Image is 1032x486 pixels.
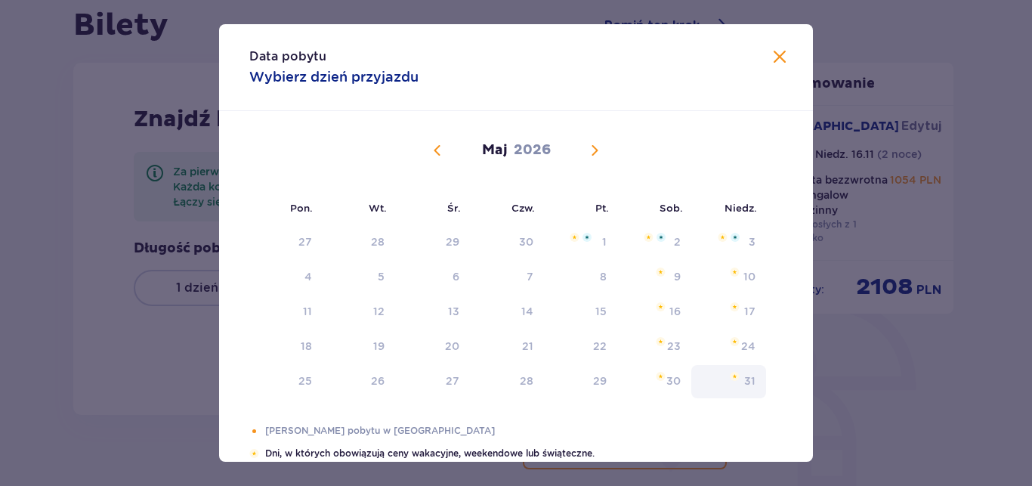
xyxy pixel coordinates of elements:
p: Wybierz dzień przyjazdu [249,68,419,86]
td: Data niedostępna. niedziela, 10 maja 2026 [691,261,766,294]
td: Data niedostępna. niedziela, 24 maja 2026 [691,330,766,364]
div: 30 [519,234,533,249]
div: 6 [453,269,459,284]
small: Czw. [511,202,535,214]
td: Data niedostępna. niedziela, 31 maja 2026 [691,365,766,398]
td: Data niedostępna. środa, 13 maja 2026 [395,296,470,329]
td: Data niedostępna. piątek, 8 maja 2026 [544,261,617,294]
button: Zamknij [771,48,789,67]
div: 12 [373,304,385,319]
td: Data niedostępna. czwartek, 7 maja 2026 [470,261,545,294]
td: Data niedostępna. środa, 29 kwietnia 2026 [395,226,470,259]
div: 28 [371,234,385,249]
div: 27 [446,373,459,388]
td: Data niedostępna. wtorek, 12 maja 2026 [323,296,396,329]
div: 17 [744,304,755,319]
div: 2 [674,234,681,249]
td: Data niedostępna. piątek, 15 maja 2026 [544,296,617,329]
img: Pomarańczowa gwiazdka [730,372,740,381]
td: Data niedostępna. sobota, 16 maja 2026 [617,296,692,329]
div: 20 [445,339,459,354]
p: Dni, w których obowiązują ceny wakacyjne, weekendowe lub świąteczne. [265,447,783,460]
small: Niedz. [725,202,757,214]
img: Pomarańczowa gwiazdka [656,302,666,311]
div: 24 [741,339,755,354]
td: Data niedostępna. środa, 20 maja 2026 [395,330,470,364]
div: 10 [743,269,755,284]
div: 7 [527,269,533,284]
div: 3 [749,234,755,249]
div: 21 [522,339,533,354]
img: Niebieska gwiazdka [731,233,740,242]
small: Śr. [447,202,461,214]
td: Data niedostępna. poniedziałek, 27 kwietnia 2026 [249,226,323,259]
div: 18 [301,339,312,354]
td: Data niedostępna. środa, 6 maja 2026 [395,261,470,294]
img: Pomarańczowa gwiazdka [656,268,666,277]
img: Pomarańczowa gwiazdka [656,337,666,346]
div: 23 [667,339,681,354]
td: Data niedostępna. czwartek, 30 kwietnia 2026 [470,226,545,259]
div: 4 [304,269,312,284]
div: 9 [674,269,681,284]
td: Data niedostępna. poniedziałek, 18 maja 2026 [249,330,323,364]
div: 29 [446,234,459,249]
img: Pomarańczowa gwiazdka [730,302,740,311]
div: 29 [593,373,607,388]
img: Pomarańczowa gwiazdka [644,233,653,242]
div: 5 [378,269,385,284]
td: Data niedostępna. piątek, 29 maja 2026 [544,365,617,398]
td: Data niedostępna. poniedziałek, 11 maja 2026 [249,296,323,329]
div: 27 [298,234,312,249]
div: 19 [373,339,385,354]
td: Data niedostępna. poniedziałek, 4 maja 2026 [249,261,323,294]
div: 30 [666,373,681,388]
img: Niebieska gwiazdka [657,233,666,242]
div: 25 [298,373,312,388]
td: Data niedostępna. sobota, 23 maja 2026 [617,330,692,364]
img: Pomarańczowa gwiazdka [730,268,740,277]
div: Pomarańczowa kropka [249,426,259,436]
td: Data niedostępna. wtorek, 26 maja 2026 [323,365,396,398]
td: Data niedostępna. niedziela, 3 maja 2026 [691,226,766,259]
td: Data niedostępna. wtorek, 19 maja 2026 [323,330,396,364]
img: Pomarańczowa gwiazdka [730,337,740,346]
small: Sob. [660,202,683,214]
div: 15 [595,304,607,319]
small: Pon. [290,202,313,214]
small: Wt. [369,202,387,214]
p: 2026 [514,141,551,159]
div: 13 [448,304,459,319]
td: Data niedostępna. poniedziałek, 25 maja 2026 [249,365,323,398]
img: Pomarańczowa gwiazdka [249,449,259,458]
td: Data niedostępna. sobota, 9 maja 2026 [617,261,692,294]
td: Data niedostępna. niedziela, 17 maja 2026 [691,296,766,329]
p: [PERSON_NAME] pobytu w [GEOGRAPHIC_DATA] [265,424,783,438]
div: 16 [669,304,681,319]
td: Data niedostępna. piątek, 1 maja 2026 [544,226,617,259]
td: Data niedostępna. czwartek, 14 maja 2026 [470,296,545,329]
img: Pomarańczowa gwiazdka [570,233,579,242]
div: 28 [520,373,533,388]
p: Data pobytu [249,48,326,65]
td: Data niedostępna. wtorek, 28 kwietnia 2026 [323,226,396,259]
td: Data niedostępna. czwartek, 28 maja 2026 [470,365,545,398]
small: Pt. [595,202,609,214]
td: Data niedostępna. sobota, 30 maja 2026 [617,365,692,398]
img: Niebieska gwiazdka [582,233,592,242]
button: Następny miesiąc [586,141,604,159]
td: Data niedostępna. piątek, 22 maja 2026 [544,330,617,364]
button: Poprzedni miesiąc [428,141,446,159]
p: Maj [482,141,508,159]
div: 31 [744,373,755,388]
div: 14 [521,304,533,319]
div: 1 [602,234,607,249]
img: Pomarańczowa gwiazdka [656,372,666,381]
td: Data niedostępna. wtorek, 5 maja 2026 [323,261,396,294]
div: 22 [593,339,607,354]
td: Data niedostępna. sobota, 2 maja 2026 [617,226,692,259]
td: Data niedostępna. środa, 27 maja 2026 [395,365,470,398]
div: 11 [303,304,312,319]
img: Pomarańczowa gwiazdka [718,233,728,242]
td: Data niedostępna. czwartek, 21 maja 2026 [470,330,545,364]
